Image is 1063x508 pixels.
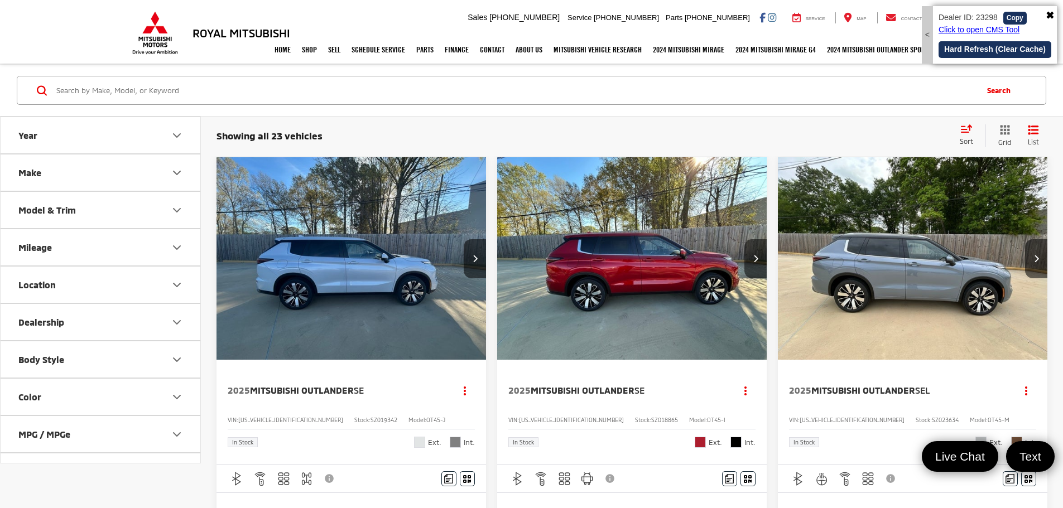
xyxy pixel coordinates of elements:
span: Service [806,16,825,21]
a: Schedule Service: Opens in a new tab [346,36,411,64]
div: 2025 Mitsubishi Outlander SE 0 [497,157,768,360]
span: [US_VEHICLE_IDENTIFICATION_NUMBER] [800,417,905,423]
div: Location [170,278,184,292]
span: Parts [666,13,682,22]
span: In Stock [232,439,253,445]
img: Heated Steering Wheel [815,472,829,486]
img: 2025 Mitsubishi Outlander SEL [777,157,1048,361]
button: MPG / MPGeMPG / MPGe [1,416,201,452]
div: Model & Trim [18,205,76,215]
div: Color [18,391,41,402]
button: Body StyleBody Style [1,341,201,378]
span: Brick Brown [1011,437,1022,448]
span: VIN: [508,417,519,423]
span: Contact [901,16,922,21]
img: Mitsubishi [130,11,180,55]
div: < [922,6,933,64]
span: Red Diamond [695,437,706,448]
span: Int. [1025,437,1036,448]
div: Body Style [170,353,184,366]
span: Stock: [635,417,651,423]
span: SE [634,385,644,395]
img: Android Auto [580,472,594,486]
span: dropdown dots [1025,386,1027,395]
span: SZ019342 [371,417,397,423]
span: OT45-I [707,417,725,423]
a: 2025Mitsubishi OutlanderSE [228,384,444,396]
a: Sell [323,36,346,64]
span: OT45-J [426,417,445,423]
button: ColorColor [1,379,201,415]
span: Live Chat [930,449,990,464]
a: 2024 Mitsubishi Outlander SPORT [821,36,934,64]
span: SEL [915,385,930,395]
span: Mitsubishi Outlander [811,385,915,395]
a: Contact [877,12,931,23]
img: Comments [1006,474,1014,483]
span: Int. [744,437,756,448]
span: 2025 [508,385,531,395]
span: Map [857,16,866,21]
button: DealershipDealership [1,304,201,340]
button: Hard Refresh (Clear Cache) [939,41,1051,58]
span: Ext. [989,437,1003,448]
span: In Stock [513,439,534,445]
img: Bluetooth® [230,472,244,486]
span: White Diamond [414,437,425,448]
a: 2025 Mitsubishi Outlander SEL2025 Mitsubishi Outlander SEL2025 Mitsubishi Outlander SEL2025 Mitsu... [777,157,1048,360]
span: [PHONE_NUMBER] [685,13,750,22]
button: MakeMake [1,154,201,191]
span: Black [730,437,742,448]
div: Location [18,279,56,290]
span: dropdown dots [744,386,747,395]
img: Comments [444,474,453,483]
img: 3rd Row Seating [557,472,571,486]
h3: Royal Mitsubishi [193,27,290,39]
a: Mitsubishi Vehicle Research [548,36,647,64]
span: Model: [689,417,707,423]
a: Finance [439,36,474,64]
span: Sales [468,13,487,22]
div: Year [170,129,184,142]
button: LocationLocation [1,267,201,303]
span: OT45-M [988,417,1009,423]
button: MileageMileage [1,229,201,265]
button: List View [1019,124,1047,147]
input: Search by Make, Model, or Keyword [55,77,976,104]
a: About Us [510,36,548,64]
button: Actions [1017,381,1036,400]
a: Instagram: Click to visit our Instagram page [768,13,776,22]
span: Dealer ID: 23298 [939,13,998,22]
button: YearYear [1,117,201,153]
span: Int. [464,437,475,448]
button: View Disclaimer [320,467,339,490]
span: Model: [970,417,988,423]
span: 2025 [789,385,811,395]
button: Window Sticker [1021,471,1036,486]
span: Ext. [709,437,722,448]
span: Stock: [354,417,371,423]
button: Search [976,76,1027,104]
div: Make [18,167,41,178]
button: Actions [736,381,756,400]
img: 2025 Mitsubishi Outlander SE [497,157,768,361]
div: Year [18,130,37,141]
i: Window Sticker [463,474,471,483]
button: Window Sticker [740,471,756,486]
button: Comments [441,471,456,486]
a: 2025 Mitsubishi Outlander SE2025 Mitsubishi Outlander SE2025 Mitsubishi Outlander SE2025 Mitsubis... [216,157,487,360]
button: Comments [1003,471,1018,486]
img: Bluetooth® [791,472,805,486]
div: Dealership [170,316,184,329]
span: Model: [408,417,426,423]
button: Model & TrimModel & Trim [1,192,201,228]
span: [PHONE_NUMBER] [594,13,659,22]
span: In Stock [793,439,815,445]
div: Model & Trim [170,204,184,217]
img: Remote Start [253,472,267,486]
span: SZ018865 [651,417,678,423]
div: Mileage [170,241,184,254]
button: Next image [464,239,486,278]
button: View Disclaimer [601,467,620,490]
